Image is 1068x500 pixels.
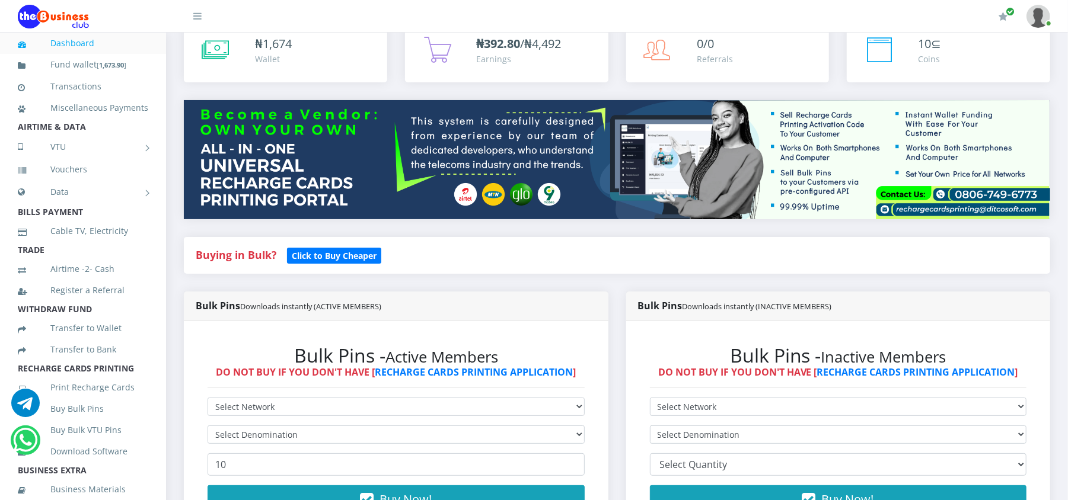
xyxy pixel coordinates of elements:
a: RECHARGE CARDS PRINTING APPLICATION [375,366,573,379]
span: 1,674 [263,36,292,52]
h2: Bulk Pins - [650,344,1027,367]
strong: Buying in Bulk? [196,248,276,262]
i: Renew/Upgrade Subscription [999,12,1008,21]
a: Data [18,177,148,207]
input: Enter Quantity [208,453,585,476]
a: ₦392.80/₦4,492 Earnings [405,23,608,82]
div: Earnings [476,53,561,65]
a: Airtime -2- Cash [18,255,148,283]
strong: DO NOT BUY IF YOU DON'T HAVE [ ] [216,366,576,379]
small: Downloads instantly (INACTIVE MEMBERS) [683,301,832,312]
span: /₦4,492 [476,36,561,52]
div: ₦ [255,35,292,53]
a: Chat for support [14,435,38,454]
a: Transfer to Wallet [18,315,148,342]
a: Transfer to Bank [18,336,148,363]
div: Referrals [697,53,734,65]
strong: DO NOT BUY IF YOU DON'T HAVE [ ] [658,366,1018,379]
b: ₦392.80 [476,36,520,52]
a: Register a Referral [18,277,148,304]
a: Fund wallet[1,673.90] [18,51,148,79]
a: RECHARGE CARDS PRINTING APPLICATION [817,366,1015,379]
small: Inactive Members [821,347,946,367]
div: Wallet [255,53,292,65]
a: Vouchers [18,156,148,183]
a: Print Recharge Cards [18,374,148,401]
img: multitenant_rcp.png [184,100,1050,219]
span: Renew/Upgrade Subscription [1006,7,1015,16]
a: Click to Buy Cheaper [287,248,381,262]
a: Cable TV, Electricity [18,217,148,245]
a: VTU [18,132,148,162]
div: ⊆ [918,35,941,53]
h2: Bulk Pins - [208,344,585,367]
strong: Bulk Pins [638,299,832,312]
span: 0/0 [697,36,715,52]
img: User [1026,5,1050,28]
a: Buy Bulk Pins [18,395,148,422]
a: 0/0 Referrals [626,23,830,82]
div: Coins [918,53,941,65]
a: Download Software [18,438,148,465]
a: Dashboard [18,30,148,57]
span: 10 [918,36,931,52]
a: Miscellaneous Payments [18,94,148,121]
a: Chat for support [11,398,40,417]
a: Transactions [18,73,148,100]
a: ₦1,674 Wallet [184,23,387,82]
small: [ ] [97,60,126,69]
a: Buy Bulk VTU Pins [18,416,148,444]
b: Click to Buy Cheaper [292,250,377,261]
b: 1,673.90 [99,60,124,69]
small: Downloads instantly (ACTIVE MEMBERS) [240,301,381,312]
img: Logo [18,5,89,28]
strong: Bulk Pins [196,299,381,312]
small: Active Members [385,347,498,367]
